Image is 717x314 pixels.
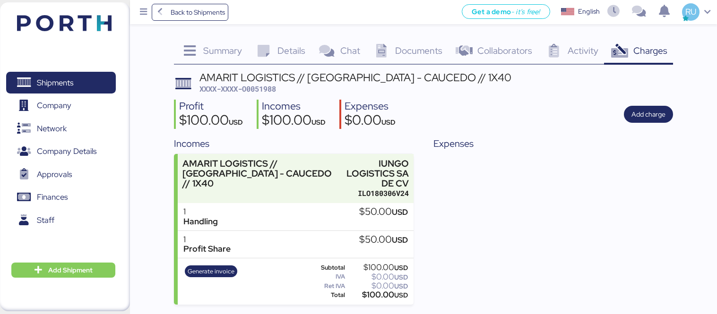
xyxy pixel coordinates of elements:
div: Ret IVA [306,283,345,289]
span: Network [37,122,67,136]
a: Finances [6,187,116,208]
span: XXXX-XXXX-O0051988 [199,84,276,93]
div: Expenses [433,136,673,151]
span: Back to Shipments [171,7,225,18]
div: $50.00 [359,207,408,217]
div: Incomes [174,136,414,151]
span: Charges [633,44,667,57]
div: IVA [306,273,345,280]
div: $100.00 [262,113,326,129]
a: Back to Shipments [152,4,229,21]
div: English [578,7,600,17]
span: Shipments [37,76,73,90]
a: Approvals [6,163,116,185]
a: Company Details [6,141,116,162]
div: $0.00 [347,273,408,280]
span: Details [277,44,305,57]
a: Shipments [6,72,116,93]
button: Add Shipment [11,263,115,278]
div: $100.00 [347,264,408,271]
span: Add charge [631,109,665,120]
div: 1 [183,235,231,245]
span: Company [37,99,71,112]
span: USD [394,291,408,299]
span: USD [394,263,408,272]
div: $100.00 [179,113,243,129]
span: Company Details [37,144,96,158]
div: Subtotal [306,264,345,271]
span: Approvals [37,168,72,181]
span: Documents [395,44,442,57]
button: Generate invoice [185,265,238,278]
span: RU [685,6,696,18]
div: Profit Share [183,244,231,254]
button: Add charge [624,106,673,123]
button: Menu [136,4,152,20]
a: Network [6,118,116,139]
div: $0.00 [345,113,396,129]
a: Company [6,95,116,117]
span: Generate invoice [188,266,234,277]
div: $50.00 [359,235,408,245]
span: Chat [340,44,360,57]
div: IUNGO LOGISTICS SA DE CV [341,159,409,188]
span: USD [229,118,243,127]
span: Activity [568,44,598,57]
span: Staff [37,213,54,227]
span: Add Shipment [48,264,93,276]
div: AMARIT LOGISTICS // [GEOGRAPHIC_DATA] - CAUCEDO // 1X40 [182,159,337,188]
div: Handling [183,217,218,227]
div: AMARIT LOGISTICS // [GEOGRAPHIC_DATA] - CAUCEDO // 1X40 [199,72,511,83]
span: USD [394,273,408,281]
span: Summary [203,44,242,57]
div: 1 [183,207,218,217]
span: Finances [37,190,68,204]
div: ILO180306V24 [341,188,409,198]
span: USD [394,282,408,290]
div: Profit [179,100,243,113]
span: USD [392,235,408,245]
span: Collaborators [477,44,532,57]
span: USD [311,118,326,127]
div: $0.00 [347,282,408,289]
div: Incomes [262,100,326,113]
a: Staff [6,209,116,231]
div: Expenses [345,100,396,113]
span: USD [381,118,396,127]
span: USD [392,207,408,217]
div: Total [306,292,345,298]
div: $100.00 [347,291,408,298]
